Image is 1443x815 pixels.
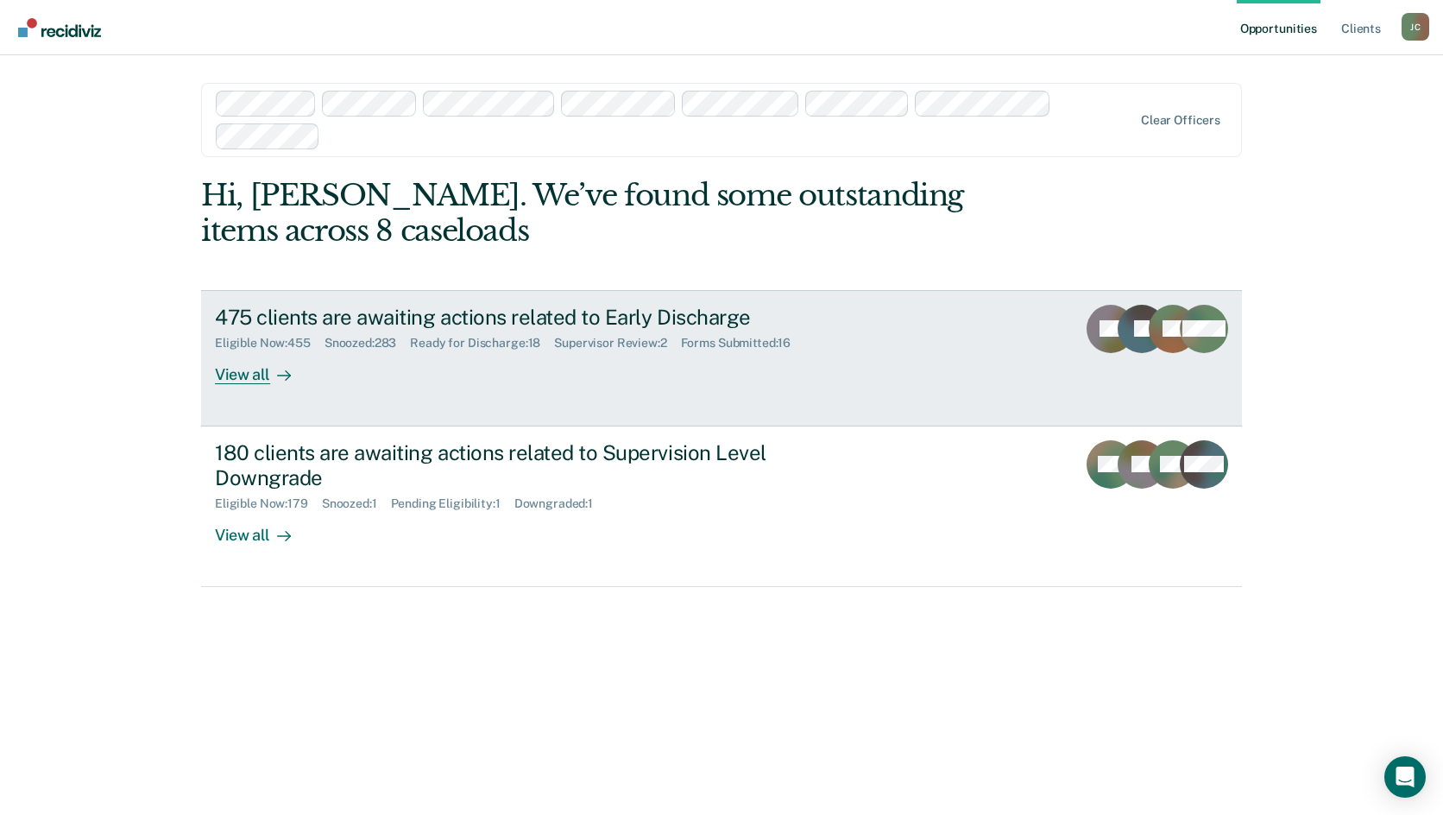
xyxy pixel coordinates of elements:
[554,336,680,351] div: Supervisor Review : 2
[215,351,312,384] div: View all
[1141,113,1220,128] div: Clear officers
[18,18,101,37] img: Recidiviz
[1402,13,1429,41] button: Profile dropdown button
[215,511,312,545] div: View all
[201,290,1242,426] a: 475 clients are awaiting actions related to Early DischargeEligible Now:455Snoozed:283Ready for D...
[410,336,554,351] div: Ready for Discharge : 18
[391,496,514,511] div: Pending Eligibility : 1
[1384,756,1426,798] div: Open Intercom Messenger
[215,496,322,511] div: Eligible Now : 179
[322,496,391,511] div: Snoozed : 1
[215,336,325,351] div: Eligible Now : 455
[514,496,607,511] div: Downgraded : 1
[325,336,411,351] div: Snoozed : 283
[215,305,821,330] div: 475 clients are awaiting actions related to Early Discharge
[201,178,1034,249] div: Hi, [PERSON_NAME]. We’ve found some outstanding items across 8 caseloads
[215,440,821,490] div: 180 clients are awaiting actions related to Supervision Level Downgrade
[201,426,1242,587] a: 180 clients are awaiting actions related to Supervision Level DowngradeEligible Now:179Snoozed:1P...
[681,336,805,351] div: Forms Submitted : 16
[1402,13,1429,41] div: J C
